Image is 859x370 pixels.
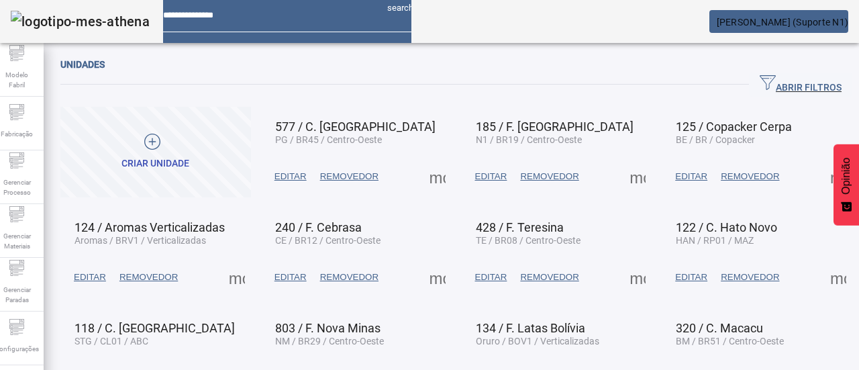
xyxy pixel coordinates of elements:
[714,165,786,189] button: REMOVEDOR
[60,107,251,197] button: Criar unidade
[676,336,784,346] font: BM / BR51 / Centro-Oeste
[268,165,313,189] button: EDITAR
[313,165,385,189] button: REMOVEDOR
[275,321,381,335] font: 803 / F. Nova Minas
[833,144,859,226] button: Feedback - Mostrar pesquisa
[67,265,113,289] button: EDITAR
[513,165,585,189] button: REMOVEDOR
[721,171,779,181] font: REMOVEDOR
[468,165,514,189] button: EDITAR
[425,165,450,189] button: Mais
[74,220,225,234] font: 124 / Aromas Verticalizadas
[121,158,189,169] font: Criar unidade
[520,272,578,282] font: REMOVEDOR
[676,134,755,145] font: BE / BR / Copacker
[668,165,714,189] button: EDITAR
[268,265,313,289] button: EDITAR
[625,265,650,289] button: Mais
[676,220,777,234] font: 122 / C. Hato Novo
[74,321,235,335] font: 118 / C. [GEOGRAPHIC_DATA]
[225,265,249,289] button: Mais
[3,179,31,196] font: Gerenciar Processo
[676,120,792,134] font: 125 / Copacker Cerpa
[826,265,850,289] button: Mais
[74,336,148,346] font: STG / CL01 / ABC
[476,235,580,246] font: TE / BR08 / Centro-Oeste
[468,265,514,289] button: EDITAR
[320,272,378,282] font: REMOVEDOR
[776,82,842,93] font: ABRIR FILTROS
[74,235,206,246] font: Aromas / BRV1 / Verticalizadas
[721,272,779,282] font: REMOVEDOR
[475,272,507,282] font: EDITAR
[274,171,307,181] font: EDITAR
[313,265,385,289] button: REMOVEDOR
[513,265,585,289] button: REMOVEDOR
[74,272,106,282] font: EDITAR
[476,134,582,145] font: N1 / BR19 / Centro-Oeste
[275,336,384,346] font: NM / BR29 / Centro-Oeste
[675,171,707,181] font: EDITAR
[3,232,31,250] font: Gerenciar Materiais
[826,165,850,189] button: Mais
[840,158,852,195] font: Opinião
[1,130,33,138] font: Fabricação
[676,321,763,335] font: 320 / C. Macacu
[11,11,150,32] img: logotipo-mes-athena
[119,272,178,282] font: REMOVEDOR
[676,235,754,246] font: HAN / RP01 / MAZ
[476,120,634,134] font: 185 / F. [GEOGRAPHIC_DATA]
[714,265,786,289] button: REMOVEDOR
[60,59,105,70] font: Unidades
[717,17,849,28] font: [PERSON_NAME] (Suporte N1)
[274,272,307,282] font: EDITAR
[668,265,714,289] button: EDITAR
[625,165,650,189] button: Mais
[476,336,599,346] font: Oruro / BOV1 / Verticalizadas
[5,71,28,89] font: Modelo Fabril
[275,220,362,234] font: 240 / F. Cebrasa
[3,286,31,304] font: Gerenciar Paradas
[275,120,436,134] font: 577 / C. [GEOGRAPHIC_DATA]
[520,171,578,181] font: REMOVEDOR
[275,134,382,145] font: PG / BR45 / Centro-Oeste
[476,220,564,234] font: 428 / F. Teresina
[275,235,381,246] font: CE / BR12 / Centro-Oeste
[675,272,707,282] font: EDITAR
[476,321,585,335] font: 134 / F. Latas Bolívia
[113,265,185,289] button: REMOVEDOR
[749,73,852,97] button: ABRIR FILTROS
[320,171,378,181] font: REMOVEDOR
[425,265,450,289] button: Mais
[475,171,507,181] font: EDITAR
